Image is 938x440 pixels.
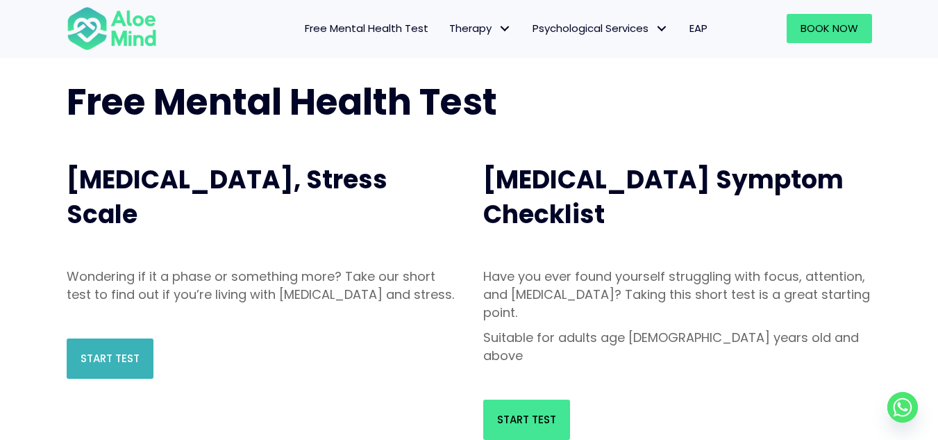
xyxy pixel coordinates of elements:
[67,76,497,127] span: Free Mental Health Test
[483,400,570,440] a: Start Test
[67,162,387,232] span: [MEDICAL_DATA], Stress Scale
[652,19,672,39] span: Psychological Services: submenu
[294,14,439,43] a: Free Mental Health Test
[801,21,858,35] span: Book Now
[522,14,679,43] a: Psychological ServicesPsychological Services: submenu
[887,392,918,423] a: Whatsapp
[175,14,718,43] nav: Menu
[81,351,140,366] span: Start Test
[533,21,669,35] span: Psychological Services
[67,6,157,51] img: Aloe mind Logo
[689,21,707,35] span: EAP
[449,21,512,35] span: Therapy
[483,329,872,365] p: Suitable for adults age [DEMOGRAPHIC_DATA] years old and above
[483,162,844,232] span: [MEDICAL_DATA] Symptom Checklist
[787,14,872,43] a: Book Now
[497,412,556,427] span: Start Test
[679,14,718,43] a: EAP
[67,339,153,379] a: Start Test
[305,21,428,35] span: Free Mental Health Test
[483,268,872,322] p: Have you ever found yourself struggling with focus, attention, and [MEDICAL_DATA]? Taking this sh...
[439,14,522,43] a: TherapyTherapy: submenu
[495,19,515,39] span: Therapy: submenu
[67,268,455,304] p: Wondering if it a phase or something more? Take our short test to find out if you’re living with ...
